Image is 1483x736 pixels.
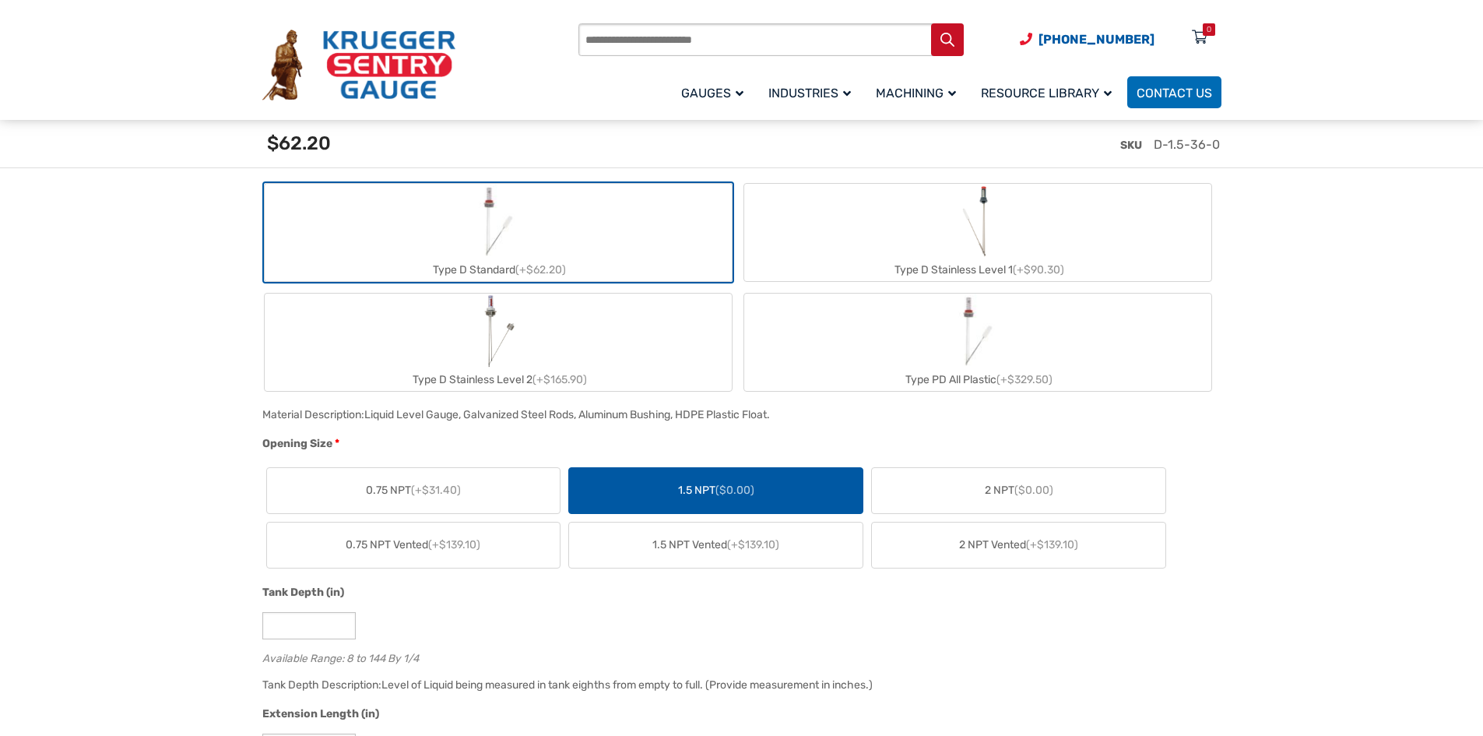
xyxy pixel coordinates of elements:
[727,538,779,551] span: (+$139.10)
[262,707,379,720] span: Extension Length (in)
[759,74,866,111] a: Industries
[262,30,455,101] img: Krueger Sentry Gauge
[681,86,743,100] span: Gauges
[265,184,732,281] label: Type D Standard
[1020,30,1154,49] a: Phone Number (920) 434-8860
[364,408,770,421] div: Liquid Level Gauge, Galvanized Steel Rods, Aluminum Bushing, HDPE Plastic Float.
[411,484,461,497] span: (+$31.40)
[381,678,873,692] div: Level of Liquid being measured in tank eighths from empty to full. (Provide measurement in inches.)
[866,74,972,111] a: Machining
[1038,32,1154,47] span: [PHONE_NUMBER]
[262,408,364,421] span: Material Description:
[265,294,732,391] label: Type D Stainless Level 2
[1014,484,1053,497] span: ($0.00)
[981,86,1112,100] span: Resource Library
[1207,23,1211,36] div: 0
[957,184,998,259] img: Chemical Sight Gauge
[428,538,480,551] span: (+$139.10)
[346,537,480,553] span: 0.75 NPT Vented
[265,368,732,391] div: Type D Stainless Level 2
[262,586,344,599] span: Tank Depth (in)
[744,368,1211,391] div: Type PD All Plastic
[1013,263,1064,276] span: (+$90.30)
[262,649,1214,664] div: Available Range: 8 to 144 By 1/4
[1127,76,1221,108] a: Contact Us
[959,537,1078,553] span: 2 NPT Vented
[876,86,956,100] span: Machining
[996,373,1053,386] span: (+$329.50)
[1137,86,1212,100] span: Contact Us
[366,482,461,498] span: 0.75 NPT
[672,74,759,111] a: Gauges
[335,435,339,452] abbr: required
[1026,538,1078,551] span: (+$139.10)
[1154,137,1220,152] span: D-1.5-36-0
[532,373,587,386] span: (+$165.90)
[262,678,381,692] span: Tank Depth Description:
[768,86,851,100] span: Industries
[972,74,1127,111] a: Resource Library
[265,259,732,281] div: Type D Standard
[262,437,332,450] span: Opening Size
[515,263,566,276] span: (+$62.20)
[652,537,779,553] span: 1.5 NPT Vented
[1120,139,1142,152] span: SKU
[744,184,1211,281] label: Type D Stainless Level 1
[744,294,1211,391] label: Type PD All Plastic
[985,482,1053,498] span: 2 NPT
[744,259,1211,281] div: Type D Stainless Level 1
[678,482,754,498] span: 1.5 NPT
[715,484,754,497] span: ($0.00)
